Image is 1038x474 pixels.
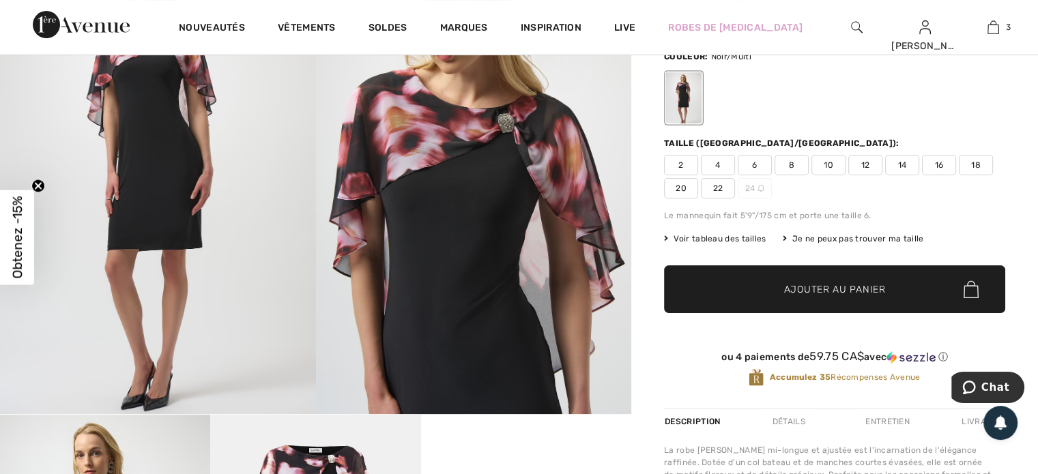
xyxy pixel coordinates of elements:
[521,22,581,36] span: Inspiration
[749,368,764,387] img: Récompenses Avenue
[891,39,958,53] div: [PERSON_NAME]
[811,155,846,175] span: 10
[738,155,772,175] span: 6
[960,19,1026,35] a: 3
[951,372,1024,406] iframe: Ouvre un widget dans lequel vous pouvez chatter avec l’un de nos agents
[885,155,919,175] span: 14
[848,155,882,175] span: 12
[278,22,336,36] a: Vêtements
[783,233,924,245] div: Je ne peux pas trouver ma taille
[664,155,698,175] span: 2
[664,350,1005,368] div: ou 4 paiements de59.75 CA$avecSezzle Cliquez pour en savoir plus sur Sezzle
[738,178,772,198] span: 24
[664,409,723,434] div: Description
[1006,21,1011,33] span: 3
[31,179,45,192] button: Close teaser
[919,19,931,35] img: Mes infos
[179,22,245,36] a: Nouveautés
[668,20,803,35] a: Robes de [MEDICAL_DATA]
[33,11,130,38] img: 1ère Avenue
[809,349,864,363] span: 59.75 CA$
[775,155,809,175] span: 8
[614,20,635,35] a: Live
[701,155,735,175] span: 4
[664,52,708,61] span: Couleur:
[440,22,488,36] a: Marques
[664,209,1005,222] div: Le mannequin fait 5'9"/175 cm et porte une taille 6.
[922,155,956,175] span: 16
[769,371,920,383] span: Récompenses Avenue
[664,350,1005,364] div: ou 4 paiements de avec
[854,409,921,434] div: Entretien
[666,72,702,123] div: Noir/Multi
[701,178,735,198] span: 22
[758,185,764,192] img: ring-m.svg
[886,351,936,364] img: Sezzle
[958,409,1005,434] div: Livraison
[769,372,831,382] strong: Accumulez 35
[851,19,863,35] img: recherche
[664,137,902,149] div: Taille ([GEOGRAPHIC_DATA]/[GEOGRAPHIC_DATA]):
[784,282,886,297] span: Ajouter au panier
[761,409,817,434] div: Détails
[959,155,993,175] span: 18
[919,20,931,33] a: Se connecter
[664,178,698,198] span: 20
[10,196,25,278] span: Obtenez -15%
[664,233,766,245] span: Voir tableau des tailles
[664,265,1005,313] button: Ajouter au panier
[964,280,979,298] img: Bag.svg
[369,22,407,36] a: Soldes
[711,52,751,61] span: Noir/Multi
[987,19,999,35] img: Mon panier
